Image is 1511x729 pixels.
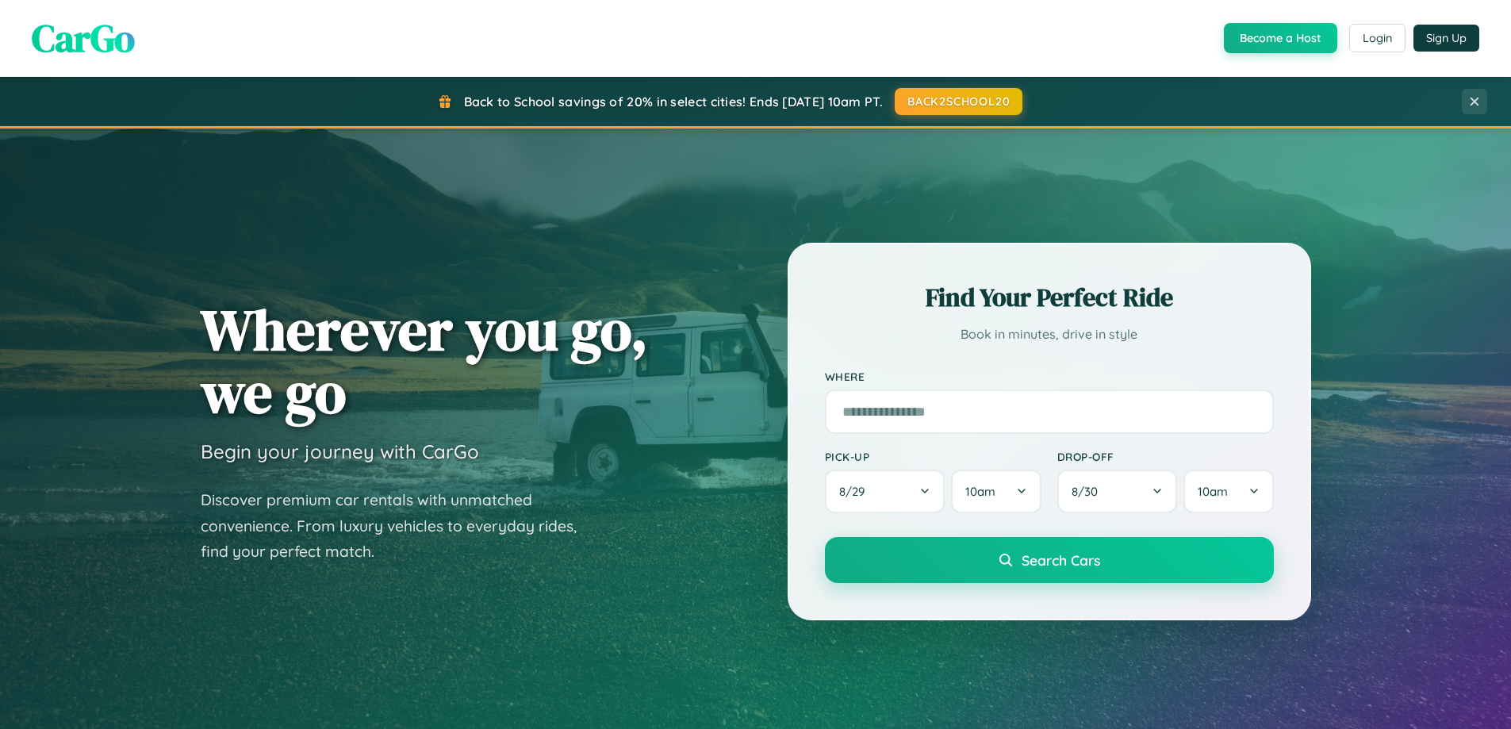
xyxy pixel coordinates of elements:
button: Become a Host [1224,23,1337,53]
button: Sign Up [1413,25,1479,52]
span: 8 / 29 [839,484,872,499]
span: 10am [965,484,995,499]
span: 8 / 30 [1072,484,1106,499]
button: Login [1349,24,1406,52]
label: Where [825,370,1274,383]
h3: Begin your journey with CarGo [201,439,479,463]
button: 8/30 [1057,470,1178,513]
button: Search Cars [825,537,1274,583]
h1: Wherever you go, we go [201,298,648,424]
button: BACK2SCHOOL20 [895,88,1022,115]
label: Pick-up [825,450,1041,463]
p: Book in minutes, drive in style [825,323,1274,346]
button: 10am [951,470,1041,513]
h2: Find Your Perfect Ride [825,280,1274,315]
button: 10am [1183,470,1273,513]
p: Discover premium car rentals with unmatched convenience. From luxury vehicles to everyday rides, ... [201,487,597,565]
span: CarGo [32,12,135,64]
span: Back to School savings of 20% in select cities! Ends [DATE] 10am PT. [464,94,883,109]
span: 10am [1198,484,1228,499]
button: 8/29 [825,470,945,513]
label: Drop-off [1057,450,1274,463]
span: Search Cars [1022,551,1100,569]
